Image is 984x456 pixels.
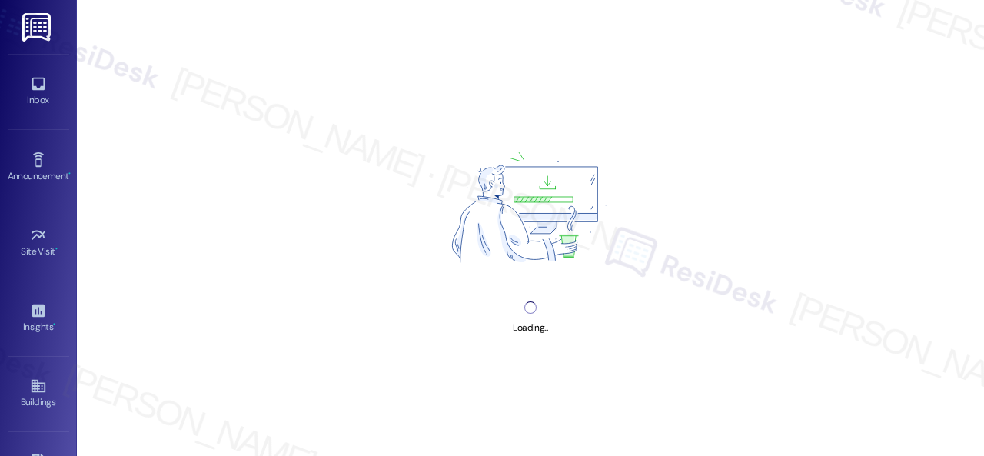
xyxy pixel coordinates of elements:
span: • [53,319,55,330]
a: Site Visit • [8,222,69,264]
span: • [68,168,71,179]
a: Buildings [8,373,69,414]
a: Insights • [8,298,69,339]
img: ResiDesk Logo [22,13,54,42]
div: Loading... [513,320,547,336]
span: • [55,244,58,255]
a: Inbox [8,71,69,112]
